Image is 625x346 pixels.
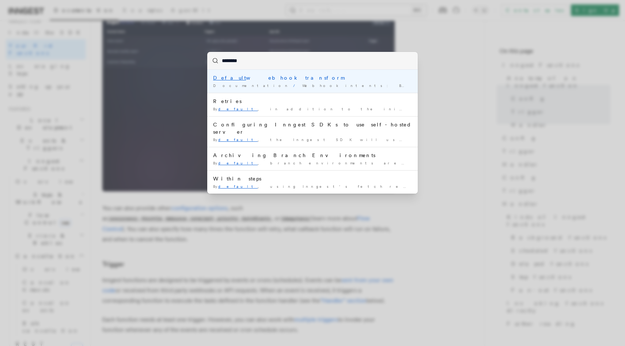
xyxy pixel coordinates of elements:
[213,152,412,159] div: Archiving Branch Environments
[218,137,258,142] mark: default
[302,83,563,88] span: Webhook intents: Building a webhook integration
[213,121,412,136] div: Configuring Inngest SDKs to use self-hosted server
[213,98,412,105] div: Retries
[213,83,290,88] span: Documentation
[293,83,299,88] span: /
[213,184,412,189] div: By , using Inngest's fetch retains all the functionality …
[213,74,412,81] div: webhook transform
[218,161,258,165] mark: default
[213,106,412,112] div: By , in addition to the initial attempt, Inngest will …
[213,160,412,166] div: By , branch environments are archived 3 days after their …
[218,107,258,111] mark: default
[213,137,412,142] div: By , the Inngest SDK will use URLs of …
[213,175,412,182] div: Within steps
[213,75,246,81] mark: Default
[218,184,258,189] mark: default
